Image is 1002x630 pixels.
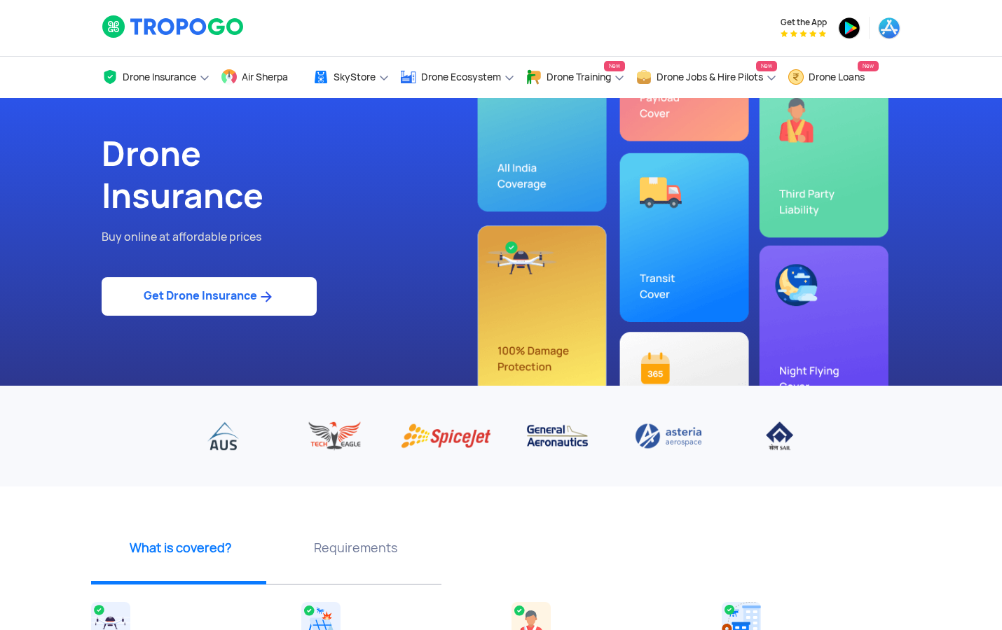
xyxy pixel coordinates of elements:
[512,421,603,451] img: General Aeronautics
[102,228,490,246] p: Buy online at affordable prices
[781,17,827,28] span: Get the App
[604,61,625,71] span: New
[858,61,879,71] span: New
[123,71,196,83] span: Drone Insurance
[334,71,376,83] span: SkyStore
[809,71,865,83] span: Drone Loans
[313,57,390,98] a: SkyStore
[102,277,317,316] a: Get Drone Insurance
[788,57,879,98] a: Drone LoansNew
[242,71,288,83] span: Air Sherpa
[526,57,625,98] a: Drone TrainingNew
[421,71,501,83] span: Drone Ecosystem
[878,17,900,39] img: ic_appstore.png
[257,288,275,305] img: ic_arrow_forward_blue.svg
[178,421,268,451] img: AUS
[624,421,714,451] img: Asteria aerospace
[781,30,826,37] img: App Raking
[400,57,515,98] a: Drone Ecosystem
[102,15,245,38] img: logoHeader.svg
[547,71,611,83] span: Drone Training
[657,71,763,83] span: Drone Jobs & Hire Pilots
[401,421,491,451] img: Spice Jet
[734,421,825,451] img: IISCO Steel Plant
[102,57,210,98] a: Drone Insurance
[98,539,263,556] p: What is covered?
[636,57,777,98] a: Drone Jobs & Hire PilotsNew
[756,61,777,71] span: New
[289,421,380,451] img: Tech Eagle
[838,17,860,39] img: ic_playstore.png
[221,57,302,98] a: Air Sherpa
[102,133,490,217] h1: Drone Insurance
[273,539,438,556] p: Requirements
